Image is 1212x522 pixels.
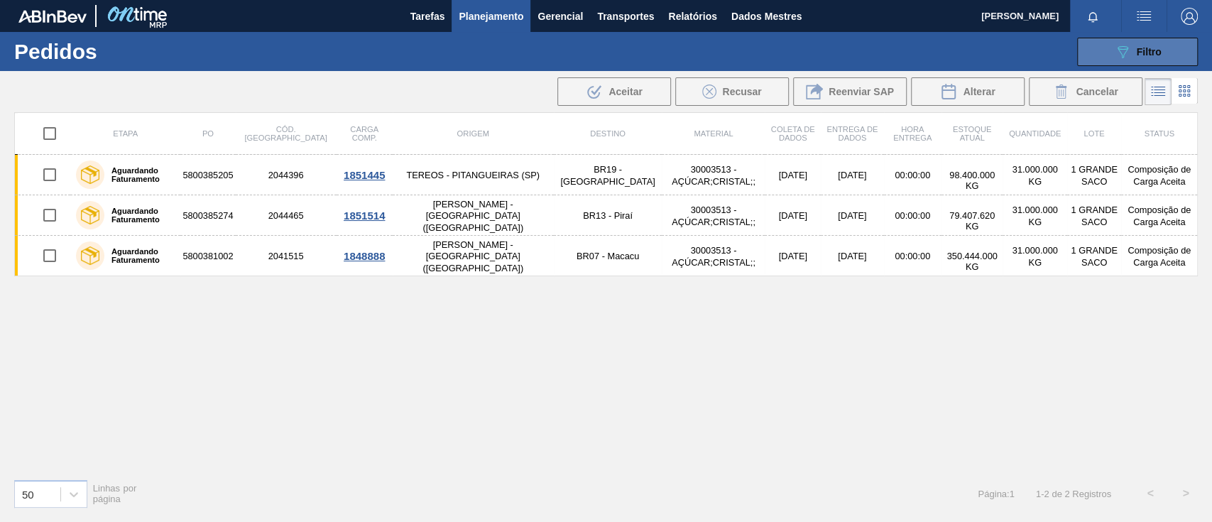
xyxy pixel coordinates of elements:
[1070,6,1115,26] button: Notificações
[202,129,214,138] font: PO
[1182,487,1189,499] font: >
[537,11,583,22] font: Gerencial
[1145,78,1172,105] div: Visão em Lista
[1181,8,1198,25] img: Sair
[1072,489,1111,499] font: Registros
[981,11,1059,21] font: [PERSON_NAME]
[1044,489,1049,499] font: 2
[111,247,160,264] font: Aguardando Faturamento
[829,86,894,97] font: Reenviar SAP
[949,210,995,232] font: 79.407.620 KG
[838,170,866,180] font: [DATE]
[182,251,233,261] font: 5800381002
[410,11,445,22] font: Tarefas
[590,129,626,138] font: Destino
[694,129,733,138] font: Material
[1007,489,1010,499] font: :
[18,10,87,23] img: TNhmsLtSVTkK8tSr43FrP2fwEKptu5GPRR3wAAAABJRU5ErkJggg==
[577,251,639,261] font: BR07 - Macacu
[1147,487,1153,499] font: <
[1128,164,1191,187] font: Composição de Carga Aceita
[826,125,878,142] font: Entrega de dados
[22,488,34,500] font: 50
[560,164,655,187] font: BR19 - [GEOGRAPHIC_DATA]
[1071,205,1117,227] font: 1 GRANDE SACO
[1137,46,1162,58] font: Filtro
[668,11,716,22] font: Relatórios
[597,11,654,22] font: Transportes
[722,86,761,97] font: Recusar
[422,199,523,233] font: [PERSON_NAME] - [GEOGRAPHIC_DATA] ([GEOGRAPHIC_DATA])
[778,210,807,221] font: [DATE]
[1012,205,1058,227] font: 31.000.000 KG
[1041,489,1044,499] font: -
[911,77,1025,106] button: Alterar
[895,210,930,221] font: 00:00:00
[946,251,997,272] font: 350.444.000 KG
[1076,86,1118,97] font: Cancelar
[1144,129,1174,138] font: Status
[911,77,1025,106] div: Alterar Pedido
[15,195,1198,236] a: Aguardando Faturamento58003852742044465[PERSON_NAME] - [GEOGRAPHIC_DATA] ([GEOGRAPHIC_DATA])BR13 ...
[978,489,1006,499] font: Página
[1071,164,1117,187] font: 1 GRANDE SACO
[953,125,992,142] font: Estoque atual
[182,210,233,221] font: 5800385274
[1009,489,1014,499] font: 1
[1083,129,1104,138] font: Lote
[557,77,671,106] div: Aceitar
[963,86,995,97] font: Alterar
[268,210,304,221] font: 2044465
[1029,77,1142,106] button: Cancelar
[1029,77,1142,106] div: Cancelar Pedidos em Massa
[344,210,385,222] font: 1851514
[344,250,385,262] font: 1848888
[893,125,932,142] font: Hora Entrega
[1077,38,1198,66] button: Filtro
[672,205,755,227] font: 30003513 - AÇÚCAR;CRISTAL;;
[422,239,523,273] font: [PERSON_NAME] - [GEOGRAPHIC_DATA] ([GEOGRAPHIC_DATA])
[672,164,755,187] font: 30003513 - AÇÚCAR;CRISTAL;;
[1036,489,1041,499] font: 1
[182,170,233,180] font: 5800385205
[15,155,1198,195] a: Aguardando Faturamento58003852052044396TEREOS - PITANGUEIRAS (SP)BR19 - [GEOGRAPHIC_DATA]30003513...
[608,86,642,97] font: Aceitar
[1135,8,1152,25] img: ações do usuário
[244,125,327,142] font: Cód. [GEOGRAPHIC_DATA]
[406,170,539,180] font: TEREOS - PITANGUEIRAS (SP)
[15,236,1198,276] a: Aguardando Faturamento58003810022041515[PERSON_NAME] - [GEOGRAPHIC_DATA] ([GEOGRAPHIC_DATA])BR07 ...
[93,483,137,504] font: Linhas por página
[1128,205,1191,227] font: Composição de Carga Aceita
[895,251,930,261] font: 00:00:00
[1052,489,1061,499] font: de
[838,210,866,221] font: [DATE]
[838,251,866,261] font: [DATE]
[731,11,802,22] font: Dados Mestres
[111,166,160,183] font: Aguardando Faturamento
[14,40,97,63] font: Pedidos
[1132,476,1168,511] button: <
[1172,78,1198,105] div: Visão em Cartões
[675,77,789,106] div: Recusar
[583,210,633,221] font: BR13 - Piraí
[459,11,523,22] font: Planejamento
[1012,245,1058,268] font: 31.000.000 KG
[344,169,385,181] font: 1851445
[268,251,304,261] font: 2041515
[350,125,378,142] font: Carga Comp.
[111,207,160,224] font: Aguardando Faturamento
[771,125,815,142] font: Coleta de dados
[457,129,488,138] font: Origem
[1071,245,1117,268] font: 1 GRANDE SACO
[1012,164,1058,187] font: 31.000.000 KG
[1168,476,1203,511] button: >
[672,245,755,268] font: 30003513 - AÇÚCAR;CRISTAL;;
[113,129,138,138] font: Etapa
[895,170,930,180] font: 00:00:00
[949,170,995,191] font: 98.400.000 KG
[778,170,807,180] font: [DATE]
[793,77,907,106] div: Reenviar SAP
[268,170,304,180] font: 2044396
